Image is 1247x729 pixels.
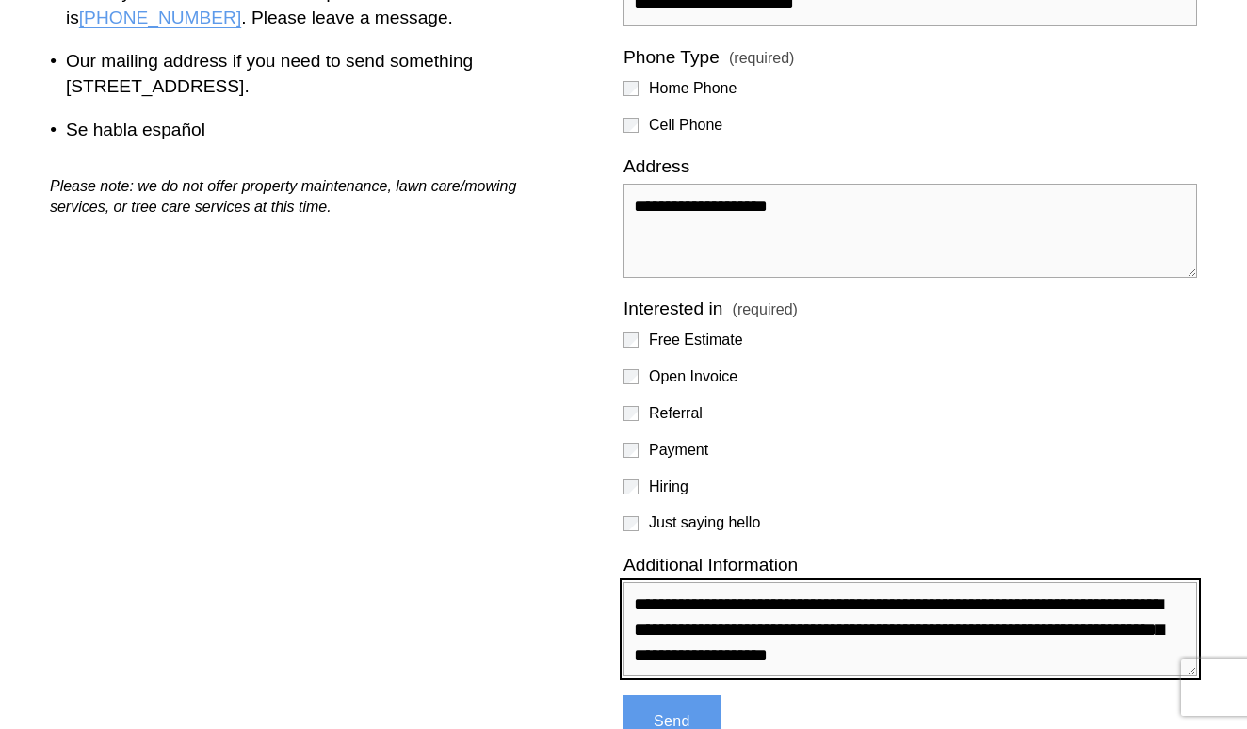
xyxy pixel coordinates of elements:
[623,553,798,578] span: Additional Information
[623,45,720,71] span: Phone Type
[649,115,722,136] span: Cell Phone
[654,713,690,729] span: Send
[649,366,737,387] span: Open Invoice
[623,332,639,348] input: Free Estimate
[623,118,639,133] input: Cell Phone
[649,78,737,99] span: Home Phone
[623,443,639,458] input: Payment
[66,49,528,100] p: Our mailing address if you need to send something [STREET_ADDRESS].
[50,178,521,215] em: Please note: we do not offer property maintenance, lawn care/mowing services, or tree care servic...
[623,406,639,421] input: Referral
[623,154,689,180] span: Address
[79,8,241,27] a: [PHONE_NUMBER]
[623,81,639,96] input: Home Phone
[649,512,760,533] span: Just saying hello
[623,297,722,322] span: Interested in
[733,300,798,320] span: (required)
[623,369,639,384] input: Open Invoice
[649,403,703,424] span: Referral
[623,516,639,531] input: Just saying hello
[649,330,743,350] span: Free Estimate
[649,440,708,461] span: Payment
[729,48,794,69] span: (required)
[623,479,639,494] input: Hiring
[649,477,688,497] span: Hiring
[66,118,528,143] p: Se habla español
